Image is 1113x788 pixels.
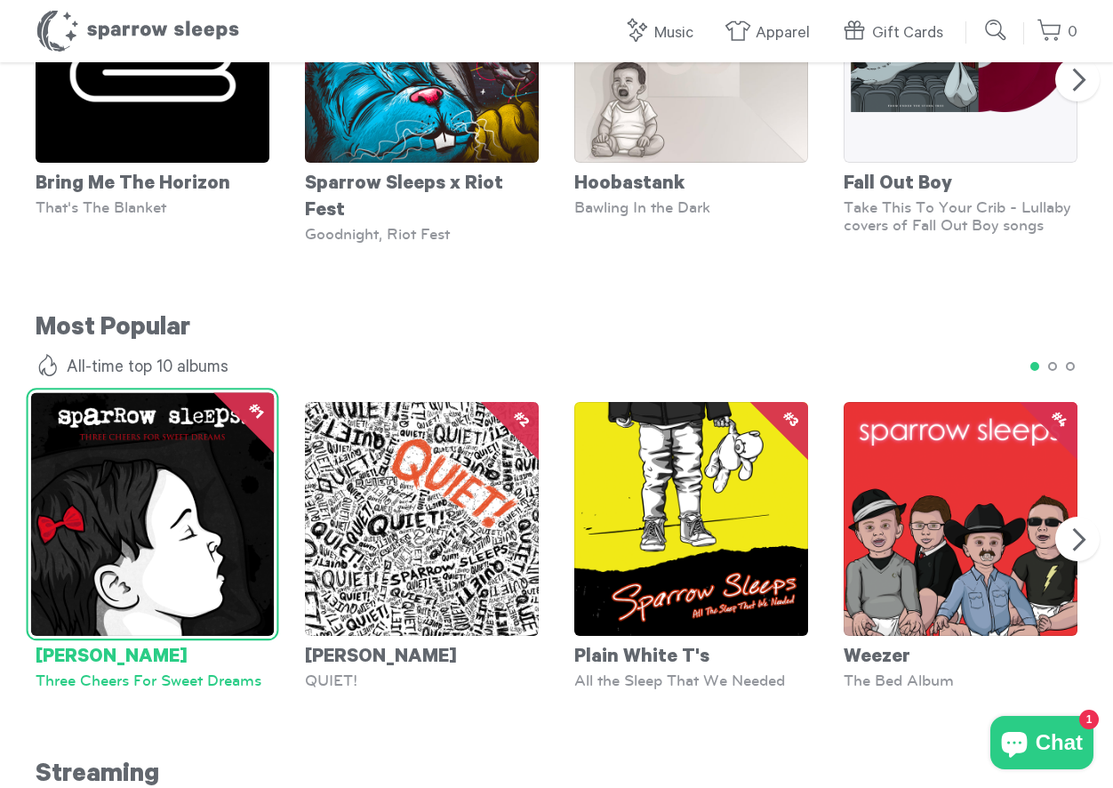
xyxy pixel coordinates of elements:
div: Hoobastank [574,163,808,198]
div: Goodnight, Riot Fest [305,225,539,243]
a: Apparel [725,14,819,52]
a: Weezer The Bed Album [844,402,1077,689]
div: The Bed Album [844,671,1077,689]
button: Next [1055,57,1100,101]
div: That's The Blanket [36,198,269,216]
div: QUIET! [305,671,539,689]
div: Weezer [844,636,1077,671]
a: [PERSON_NAME] Three Cheers For Sweet Dreams [36,402,269,689]
div: Bawling In the Dark [574,198,808,216]
div: [PERSON_NAME] [305,636,539,671]
button: Next [1055,517,1100,561]
img: SS-ThreeCheersForSweetDreams-Cover-1600x1600_grande.png [31,392,275,636]
img: SparrowSleeps-PlainWhiteT_s-AllTheSleepThatWeNeeded-Cover_grande.png [574,402,808,636]
div: Take This To Your Crib - Lullaby covers of Fall Out Boy songs [844,198,1077,234]
h4: All-time top 10 albums [36,356,1077,382]
a: Plain White T's All the Sleep That We Needed [574,402,808,689]
div: All the Sleep That We Needed [574,671,808,689]
a: [PERSON_NAME] QUIET! [305,402,539,689]
button: 2 of 3 [1042,356,1060,374]
div: Three Cheers For Sweet Dreams [36,671,269,689]
a: 0 [1037,13,1077,52]
inbox-online-store-chat: Shopify online store chat [985,716,1099,774]
button: 1 of 3 [1024,356,1042,374]
h1: Sparrow Sleeps [36,9,240,53]
a: Gift Cards [841,14,952,52]
button: 3 of 3 [1060,356,1077,374]
div: Sparrow Sleeps x Riot Fest [305,163,539,225]
div: Fall Out Boy [844,163,1077,198]
input: Submit [979,12,1014,48]
h2: Most Popular [36,314,1077,347]
div: Plain White T's [574,636,808,671]
div: Bring Me The Horizon [36,163,269,198]
div: [PERSON_NAME] [36,636,269,671]
img: SS-The_Bed_Album-Weezer-1600x1600_grande.png [844,402,1077,636]
a: Music [623,14,702,52]
img: SS-Quiet-Cover-1600x1600_grande.jpg [305,402,539,636]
